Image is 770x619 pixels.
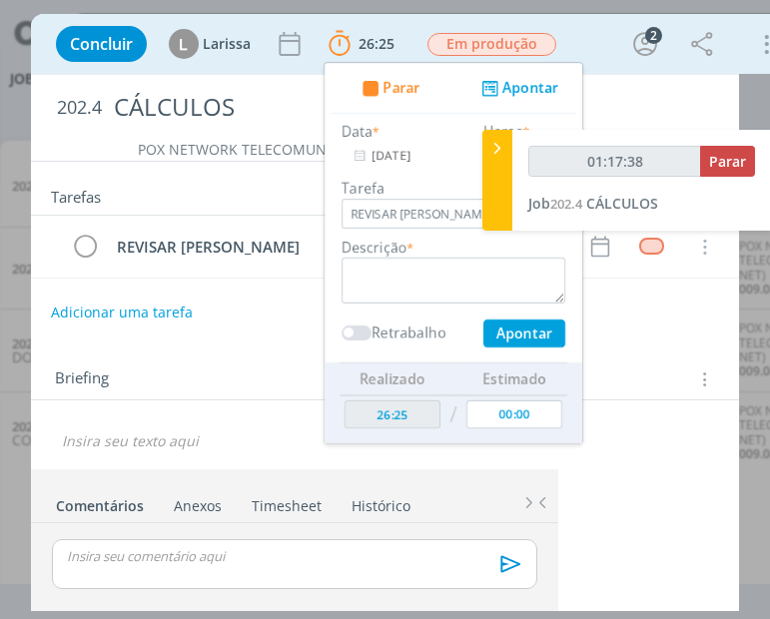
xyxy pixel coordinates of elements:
[56,26,147,62] button: Concluir
[461,362,567,394] th: Estimado
[528,194,658,213] a: Job202.4CÁLCULOS
[55,487,145,516] a: Comentários
[251,487,323,516] a: Timesheet
[203,37,251,51] span: Larissa
[357,78,420,99] button: Parar
[342,121,373,142] label: Data
[645,27,662,44] div: 2
[106,83,713,132] div: CÁLCULOS
[138,140,492,159] a: POX NETWORK TELECOMUNICACOES LTDA (POX NET)
[427,33,556,56] span: Em produção
[50,295,194,330] button: Adicionar uma tarefa
[342,237,406,258] label: Descrição
[426,32,557,57] button: Em produção
[483,121,522,142] label: Horas
[324,28,399,60] button: 26:25
[55,366,109,392] span: Briefing
[109,235,521,260] div: REVISAR [PERSON_NAME]
[700,146,755,177] button: Parar
[359,34,394,53] span: 26:25
[550,195,582,213] span: 202.4
[629,28,661,60] button: 2
[586,194,658,213] span: CÁLCULOS
[476,78,559,99] button: Apontar
[340,362,445,394] th: Realizado
[372,321,445,342] label: Retrabalho
[709,152,746,171] span: Parar
[174,496,222,516] div: Anexos
[51,183,101,207] span: Tarefas
[70,36,133,52] span: Concluir
[383,81,419,95] span: Parar
[342,178,565,199] label: Tarefa
[57,97,102,119] span: 202.4
[351,487,411,516] a: Histórico
[324,62,583,444] ul: 26:25
[169,29,199,59] div: L
[169,29,251,59] button: LLarissa
[445,395,462,436] td: /
[483,319,565,347] button: Apontar
[31,14,739,611] div: dialog
[342,142,466,170] input: Data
